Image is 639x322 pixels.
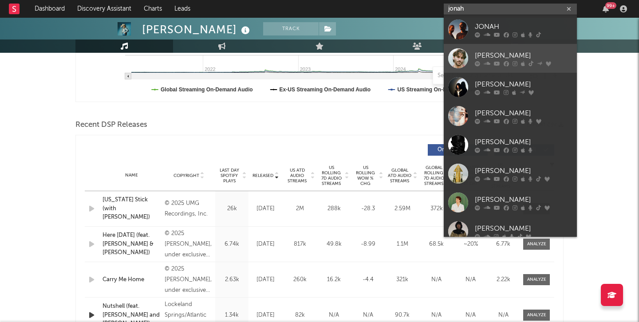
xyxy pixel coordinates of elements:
span: Copyright [174,173,199,178]
div: -8.99 [353,240,383,249]
div: 1.34k [217,311,246,320]
div: 288k [319,204,349,213]
div: © 2025 [PERSON_NAME], under exclusive license to Republic Records, a division of UMG Recordings Inc. [165,228,213,260]
a: [PERSON_NAME] [444,73,577,102]
text: Ex-US Streaming On-Demand Audio [280,86,371,93]
div: N/A [422,311,451,320]
span: Last Day Spotify Plays [217,168,241,184]
div: [PERSON_NAME] [475,108,572,118]
a: Carry Me Home [103,275,160,284]
div: 321k [387,275,417,284]
div: [PERSON_NAME] [475,194,572,205]
span: US Rolling WoW % Chg [353,165,378,186]
div: 1.1M [387,240,417,249]
div: 26k [217,204,246,213]
div: 2.63k [217,275,246,284]
button: Track [263,22,319,35]
div: JONAH [475,21,572,32]
div: 6.77k [490,240,517,249]
div: [DATE] [251,204,280,213]
div: [PERSON_NAME] [142,22,252,37]
div: ~ 20 % [456,240,485,249]
a: [PERSON_NAME] [444,130,577,159]
div: © 2025 [PERSON_NAME], under exclusive license to Republic Records, a division of UMG Recordings Inc. [165,264,213,296]
a: [PERSON_NAME] [444,159,577,188]
div: 99 + [605,2,616,9]
div: [PERSON_NAME] [475,165,572,176]
div: N/A [490,311,517,320]
span: US ATD Audio Streams [285,168,309,184]
div: N/A [456,275,485,284]
span: Originals ( 56 ) [434,147,474,153]
button: Originals(56) [428,144,488,156]
div: 90.7k [387,311,417,320]
div: N/A [353,311,383,320]
div: [DATE] [251,311,280,320]
a: [PERSON_NAME] [444,188,577,217]
text: Global Streaming On-Demand Audio [161,86,253,93]
span: US Rolling 7D Audio Streams [319,165,343,186]
a: JONAH [444,15,577,44]
div: [PERSON_NAME] [475,223,572,234]
span: Global ATD Audio Streams [387,168,412,184]
div: 2M [285,204,315,213]
div: 817k [285,240,315,249]
input: Search by song name or URL [433,72,527,79]
div: 68.5k [422,240,451,249]
div: 372k [422,204,451,213]
div: 260k [285,275,315,284]
text: US Streaming On-Demand Audio [397,86,480,93]
input: Search for artists [444,4,577,15]
div: N/A [422,275,451,284]
div: N/A [319,311,349,320]
span: Released [252,173,273,178]
a: Here [DATE] (feat. [PERSON_NAME] & [PERSON_NAME]) [103,231,160,257]
div: 2.22k [490,275,517,284]
div: 16.2k [319,275,349,284]
div: 49.8k [319,240,349,249]
span: Recent DSP Releases [75,120,147,130]
div: -4.4 [353,275,383,284]
a: [PERSON_NAME] [444,217,577,246]
a: [PERSON_NAME] [444,44,577,73]
div: Name [103,172,160,179]
span: Global Rolling 7D Audio Streams [422,165,446,186]
a: [PERSON_NAME] [444,102,577,130]
div: [PERSON_NAME] [475,137,572,147]
div: -28.3 [353,204,383,213]
div: [PERSON_NAME] [475,79,572,90]
button: 99+ [603,5,609,12]
div: [DATE] [251,275,280,284]
div: © 2025 UMG Recordings, Inc. [165,198,213,220]
div: 2.59M [387,204,417,213]
div: N/A [456,311,485,320]
div: 6.74k [217,240,246,249]
div: [DATE] [251,240,280,249]
a: [US_STATE] Stick (with [PERSON_NAME]) [103,196,160,222]
div: 82k [285,311,315,320]
div: [PERSON_NAME] [475,50,572,61]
